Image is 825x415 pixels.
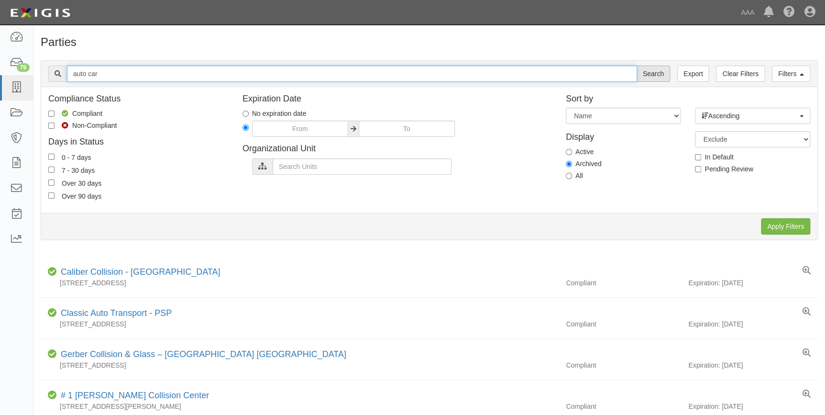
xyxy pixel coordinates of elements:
[566,129,681,142] h4: Display
[566,159,601,168] label: Archived
[559,360,688,370] div: Compliant
[566,147,594,157] label: Active
[695,166,701,172] input: Pending Review
[359,121,455,137] input: To
[559,319,688,329] div: Compliant
[783,7,795,18] i: Help Center - Complianz
[61,349,346,359] a: Gerber Collision & Glass – [GEOGRAPHIC_DATA] [GEOGRAPHIC_DATA]
[803,348,811,358] a: View results summary
[48,109,102,118] label: Compliant
[716,66,764,82] a: Clear Filters
[242,111,249,117] input: No expiration date
[41,402,559,411] div: [STREET_ADDRESS][PERSON_NAME]
[57,307,172,320] div: Classic Auto Transport - PSP
[736,3,759,22] a: AAA
[48,167,55,173] input: 7 - 30 days
[242,94,551,104] h4: Expiration Date
[695,154,701,160] input: In Default
[242,144,551,154] h4: Organizational Unit
[566,161,572,167] input: Archived
[61,267,220,277] a: Caliber Collision - [GEOGRAPHIC_DATA]
[695,152,733,162] label: In Default
[559,278,688,288] div: Compliant
[273,158,451,175] input: Search Units
[57,390,209,402] div: # 1 Cochran Collision Center
[48,121,117,130] label: Non-Compliant
[803,266,811,276] a: View results summary
[7,4,73,22] img: logo-5460c22ac91f19d4615b14bd174203de0afe785f0fc80cf4dbbc73dc1793850b.png
[677,66,709,82] a: Export
[761,218,810,235] input: Apply Filters
[566,149,572,155] input: Active
[41,36,818,48] h1: Parties
[62,152,91,162] div: 0 - 7 days
[252,121,348,137] input: From
[695,108,810,124] button: Ascending
[62,165,95,175] div: 7 - 30 days
[57,348,346,361] div: Gerber Collision & Glass – Houston Brighton
[61,308,172,318] a: Classic Auto Transport - PSP
[48,310,57,316] i: Compliant
[41,319,559,329] div: [STREET_ADDRESS]
[566,173,572,179] input: All
[566,94,810,104] h4: Sort by
[62,191,101,201] div: Over 90 days
[61,391,209,400] a: # 1 [PERSON_NAME] Collision Center
[701,111,797,121] span: Ascending
[48,123,55,129] input: Non-Compliant
[57,266,220,279] div: Caliber Collision - Gainesville
[803,307,811,317] a: View results summary
[48,137,228,147] h4: Days in Status
[17,63,30,72] div: 79
[688,360,818,370] div: Expiration: [DATE]
[803,390,811,399] a: View results summary
[48,94,228,104] h4: Compliance Status
[559,402,688,411] div: Compliant
[695,164,753,174] label: Pending Review
[48,111,55,117] input: Compliant
[566,171,583,180] label: All
[242,109,307,118] label: No expiration date
[688,319,818,329] div: Expiration: [DATE]
[41,278,559,288] div: [STREET_ADDRESS]
[62,178,101,188] div: Over 30 days
[772,66,810,82] a: Filters
[48,392,57,399] i: Compliant
[48,192,55,199] input: Over 90 days
[41,360,559,370] div: [STREET_ADDRESS]
[637,66,670,82] input: Search
[48,351,57,358] i: Compliant
[688,278,818,288] div: Expiration: [DATE]
[48,269,57,275] i: Compliant
[688,402,818,411] div: Expiration: [DATE]
[48,179,55,186] input: Over 30 days
[48,154,55,160] input: 0 - 7 days
[67,66,637,82] input: Search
